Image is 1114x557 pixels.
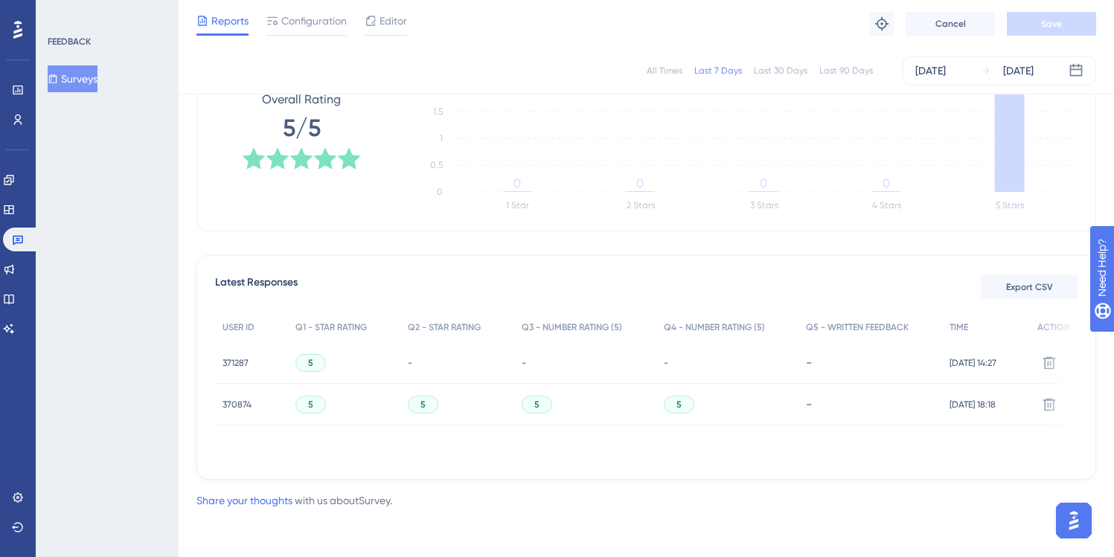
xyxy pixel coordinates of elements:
[1041,18,1062,30] span: Save
[48,36,91,48] div: FEEDBACK
[522,321,622,333] span: Q3 - NUMBER RATING (5)
[196,492,392,509] div: with us about Survey .
[308,357,313,369] span: 5
[1037,321,1070,333] span: ACTION
[1051,498,1096,543] iframe: UserGuiding AI Assistant Launcher
[754,65,807,77] div: Last 30 Days
[408,357,412,369] span: -
[806,321,909,333] span: Q5 - WRITTEN FEEDBACK
[223,321,255,333] span: USER ID
[760,176,767,190] tspan: 0
[872,200,901,210] text: 4 Stars
[664,357,668,369] span: -
[950,321,968,333] span: TIME
[750,200,778,210] text: 3 Stars
[35,4,93,22] span: Need Help?
[806,355,935,370] div: -
[223,357,249,369] span: 371287
[1006,281,1053,293] span: Export CSV
[806,397,935,411] div: -
[513,176,521,190] tspan: 0
[440,133,443,144] tspan: 1
[433,106,443,117] tspan: 1.5
[676,399,682,410] span: 5
[664,321,765,333] span: Q4 - NUMBER RATING (5)
[283,112,321,144] span: 5/5
[430,160,443,170] tspan: 0.5
[819,65,873,77] div: Last 90 Days
[196,495,292,506] a: Share your thoughts
[950,357,996,369] span: [DATE] 14:27
[636,176,644,190] tspan: 0
[906,12,995,36] button: Cancel
[883,176,890,190] tspan: 0
[981,275,1078,299] button: Export CSV
[437,187,443,197] tspan: 0
[262,91,341,109] span: Overall Rating
[1007,12,1096,36] button: Save
[1003,62,1034,80] div: [DATE]
[48,65,97,92] button: Surveys
[295,321,367,333] span: Q1 - STAR RATING
[694,65,742,77] div: Last 7 Days
[534,399,540,410] span: 5
[308,399,313,410] span: 5
[935,18,966,30] span: Cancel
[223,399,252,410] span: 370874
[420,399,426,410] span: 5
[215,274,298,300] span: Latest Responses
[627,200,655,210] text: 2 Stars
[950,399,996,410] span: [DATE] 18:18
[647,65,682,77] div: All Times
[996,200,1024,210] text: 5 Stars
[522,357,526,369] span: -
[380,12,407,30] span: Editor
[211,12,249,30] span: Reports
[281,12,347,30] span: Configuration
[915,62,946,80] div: [DATE]
[408,321,481,333] span: Q2 - STAR RATING
[506,200,529,210] text: 1 Star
